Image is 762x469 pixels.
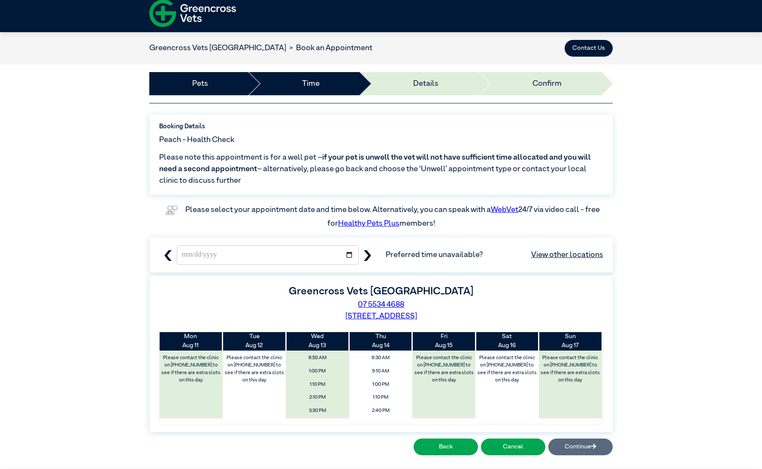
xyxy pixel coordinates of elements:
span: 8:30 AM [352,352,410,363]
span: 1:10 PM [352,392,410,403]
a: Time [302,78,320,90]
a: [STREET_ADDRESS] [345,312,417,320]
th: Aug 14 [349,332,412,351]
th: Aug 11 [160,332,223,351]
label: Please contact the clinic on [PHONE_NUMBER] to see if there are extra slots on this day [476,352,538,386]
label: Booking Details [159,122,603,132]
a: WebVet [491,206,518,214]
a: Pets [192,78,208,90]
span: 9:10 AM [352,366,410,377]
label: Please contact the clinic on [PHONE_NUMBER] to see if there are extra slots on this day [160,352,222,386]
label: Please contact the clinic on [PHONE_NUMBER] to see if there are extra slots on this day [413,352,475,386]
span: 1:10 PM [288,379,346,390]
span: 2:10 PM [288,392,346,403]
span: Peach - Health Check [159,134,234,146]
button: Contact Us [565,40,613,57]
span: 2:40 PM [352,405,410,417]
span: 8:50 AM [288,352,346,363]
button: Back [414,439,478,456]
nav: breadcrumb [149,42,372,54]
a: Greencross Vets [GEOGRAPHIC_DATA] [149,44,286,52]
span: Preferred time unavailable? [386,249,603,261]
th: Aug 13 [286,332,349,351]
a: 07 5534 4688 [358,301,404,309]
button: Cancel [481,439,545,456]
label: Greencross Vets [GEOGRAPHIC_DATA] [289,286,473,297]
span: Please note this appointment is for a well pet – – alternatively, please go back and choose the ‘... [159,152,603,187]
a: View other locations [531,249,603,261]
li: Book an Appointment [286,42,372,54]
th: Aug 16 [475,332,538,351]
th: Aug 17 [539,332,602,351]
label: Please contact the clinic on [PHONE_NUMBER] to see if there are extra slots on this day [539,352,601,386]
span: 1:00 PM [352,379,410,390]
label: Please contact the clinic on [PHONE_NUMBER] to see if there are extra slots on this day [224,352,285,386]
a: Healthy Pets Plus [338,220,399,227]
span: 1:00 PM [288,366,346,377]
th: Aug 15 [412,332,475,351]
span: if your pet is unwell the vet will not have sufficient time allocated and you will need a second ... [159,154,591,173]
img: vet [162,203,181,218]
label: Please select your appointment date and time below. Alternatively, you can speak with a 24/7 via ... [185,206,601,227]
th: Aug 12 [223,332,286,351]
span: 3:30 PM [288,405,346,417]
